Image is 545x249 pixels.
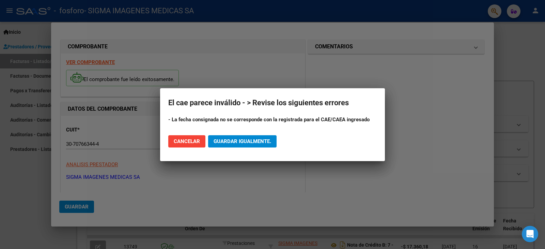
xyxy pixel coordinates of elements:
[168,135,205,147] button: Cancelar
[168,116,370,123] strong: - La fecha consignada no se corresponde con la registrada para el CAE/CAEA ingresado
[522,226,538,242] div: Open Intercom Messenger
[168,96,377,109] h2: El cae parece inválido - > Revise los siguientes errores
[214,138,271,144] span: Guardar igualmente.
[174,138,200,144] span: Cancelar
[208,135,277,147] button: Guardar igualmente.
